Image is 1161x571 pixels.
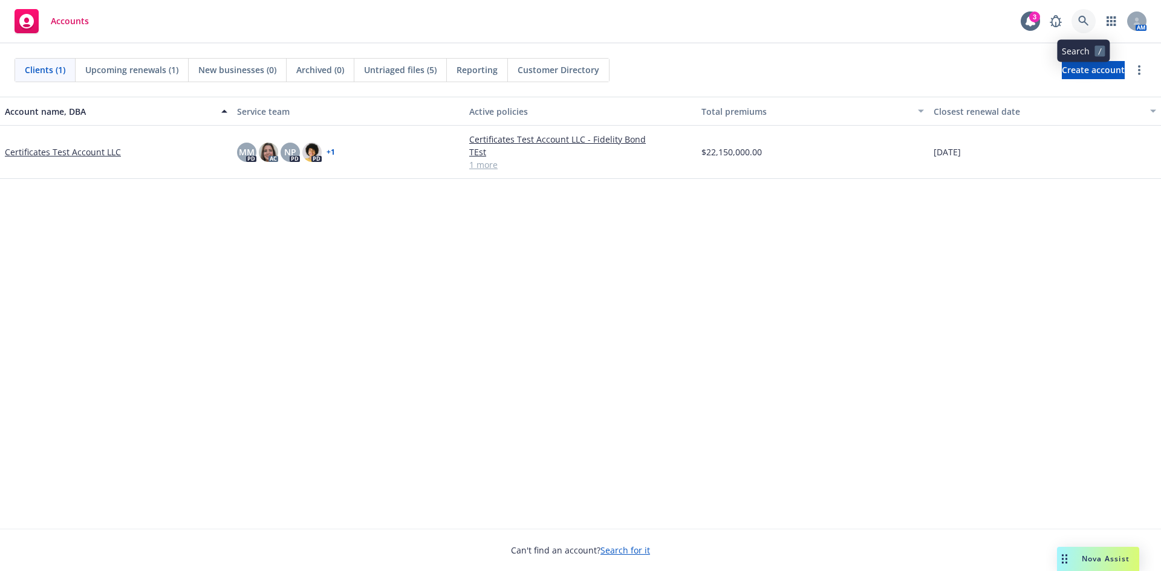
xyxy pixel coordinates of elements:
[934,146,961,158] span: [DATE]
[1062,61,1125,79] a: Create account
[237,105,460,118] div: Service team
[10,4,94,38] a: Accounts
[1082,553,1130,564] span: Nova Assist
[1099,9,1124,33] a: Switch app
[697,97,929,126] button: Total premiums
[1044,9,1068,33] a: Report a Bug
[701,146,762,158] span: $22,150,000.00
[1062,59,1125,82] span: Create account
[469,133,692,146] a: Certificates Test Account LLC - Fidelity Bond
[51,16,89,26] span: Accounts
[302,143,322,162] img: photo
[85,63,178,76] span: Upcoming renewals (1)
[469,158,692,171] a: 1 more
[259,143,278,162] img: photo
[1029,11,1040,22] div: 3
[469,105,692,118] div: Active policies
[327,149,335,156] a: + 1
[5,105,214,118] div: Account name, DBA
[511,544,650,556] span: Can't find an account?
[1057,547,1072,571] div: Drag to move
[239,146,255,158] span: MM
[518,63,599,76] span: Customer Directory
[934,105,1143,118] div: Closest renewal date
[1132,63,1146,77] a: more
[1057,547,1139,571] button: Nova Assist
[1072,9,1096,33] a: Search
[701,105,911,118] div: Total premiums
[457,63,498,76] span: Reporting
[25,63,65,76] span: Clients (1)
[284,146,296,158] span: NP
[600,544,650,556] a: Search for it
[464,97,697,126] button: Active policies
[929,97,1161,126] button: Closest renewal date
[198,63,276,76] span: New businesses (0)
[469,146,692,158] a: TEst
[5,146,121,158] a: Certificates Test Account LLC
[232,97,464,126] button: Service team
[296,63,344,76] span: Archived (0)
[364,63,437,76] span: Untriaged files (5)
